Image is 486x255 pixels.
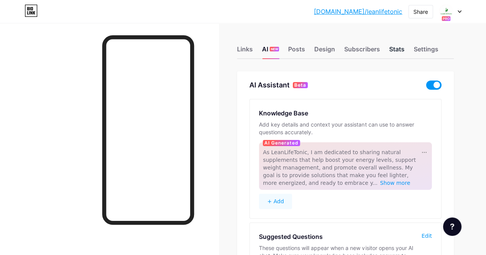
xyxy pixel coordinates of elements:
[262,44,279,58] div: AI
[259,194,292,209] button: + Add
[439,4,453,19] img: leanlifetonic
[413,44,438,58] div: Settings
[259,109,308,118] div: Knowledge Base
[237,44,253,58] div: Links
[294,82,306,88] span: Beta
[380,180,410,186] span: Show more
[421,232,432,240] div: Edit
[249,81,290,90] div: AI Assistant
[288,44,305,58] div: Posts
[389,44,404,58] div: Stats
[413,8,428,16] div: Share
[344,44,380,58] div: Subscribers
[314,44,335,58] div: Design
[271,47,278,51] span: NEW
[263,149,416,186] span: As LeanLifeTonic, I am dedicated to sharing natural supplements that help boost your energy level...
[259,121,432,136] div: Add key details and context your assistant can use to answer questions accurately.
[259,232,323,241] div: Suggested Questions
[314,7,402,16] a: [DOMAIN_NAME]/leanlifetonic
[264,140,299,146] span: AI Generated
